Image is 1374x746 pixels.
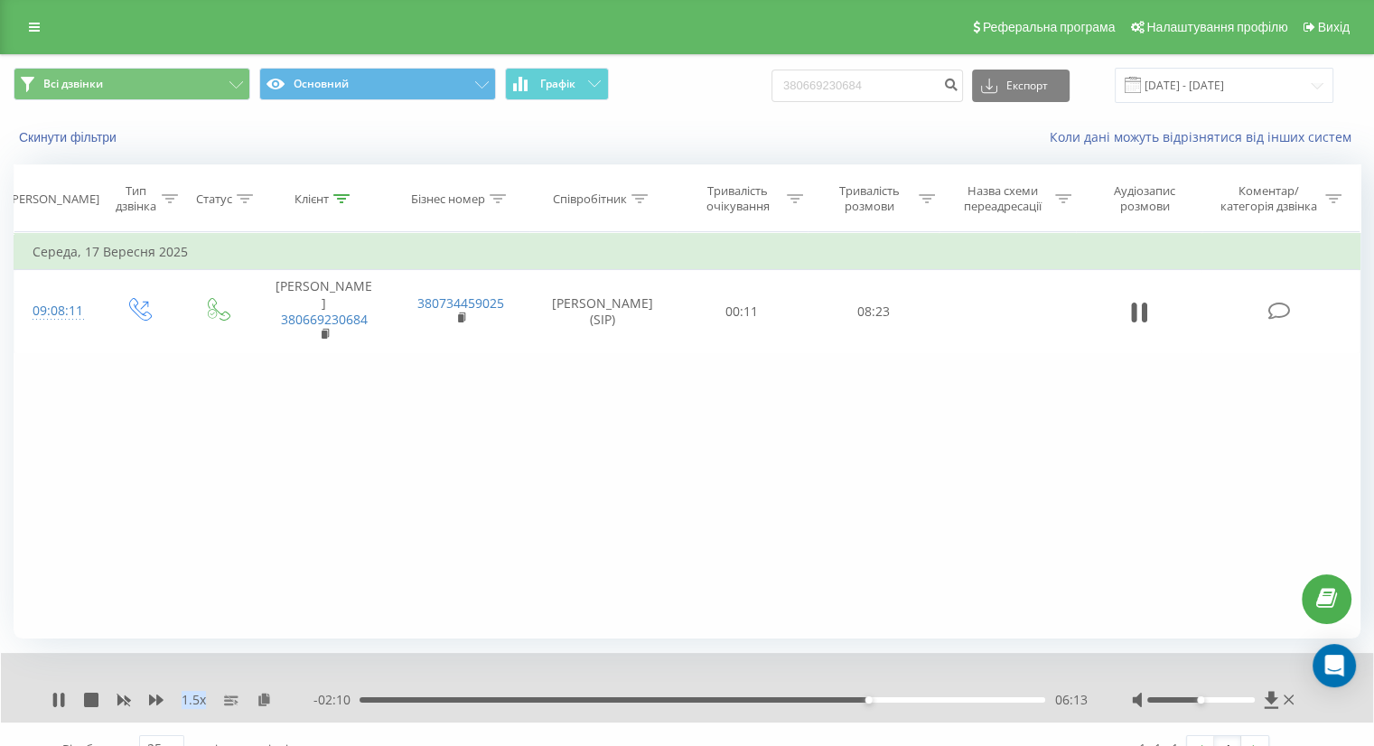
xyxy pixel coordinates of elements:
[983,20,1116,34] span: Реферальна програма
[114,183,156,214] div: Тип дзвінка
[1146,20,1287,34] span: Налаштування профілю
[8,191,99,207] div: [PERSON_NAME]
[182,691,206,709] span: 1.5 x
[972,70,1070,102] button: Експорт
[14,68,250,100] button: Всі дзвінки
[14,234,1360,270] td: Середа, 17 Вересня 2025
[1197,696,1204,704] div: Accessibility label
[1318,20,1350,34] span: Вихід
[808,270,939,353] td: 08:23
[43,77,103,91] span: Всі дзвінки
[417,294,504,312] a: 380734459025
[14,129,126,145] button: Скинути фільтри
[1092,183,1198,214] div: Аудіозапис розмови
[693,183,783,214] div: Тривалість очікування
[33,294,80,329] div: 09:08:11
[505,68,609,100] button: Графік
[865,696,873,704] div: Accessibility label
[529,270,677,353] td: [PERSON_NAME] (SIP)
[411,191,485,207] div: Бізнес номер
[956,183,1051,214] div: Назва схеми переадресації
[294,191,329,207] div: Клієнт
[1215,183,1321,214] div: Коментар/категорія дзвінка
[313,691,360,709] span: - 02:10
[771,70,963,102] input: Пошук за номером
[196,191,232,207] div: Статус
[1313,644,1356,687] div: Open Intercom Messenger
[259,68,496,100] button: Основний
[281,311,368,328] a: 380669230684
[824,183,914,214] div: Тривалість розмови
[1054,691,1087,709] span: 06:13
[540,78,575,90] span: Графік
[1050,128,1360,145] a: Коли дані можуть відрізнятися вiд інших систем
[553,191,627,207] div: Співробітник
[256,270,392,353] td: [PERSON_NAME]
[677,270,808,353] td: 00:11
